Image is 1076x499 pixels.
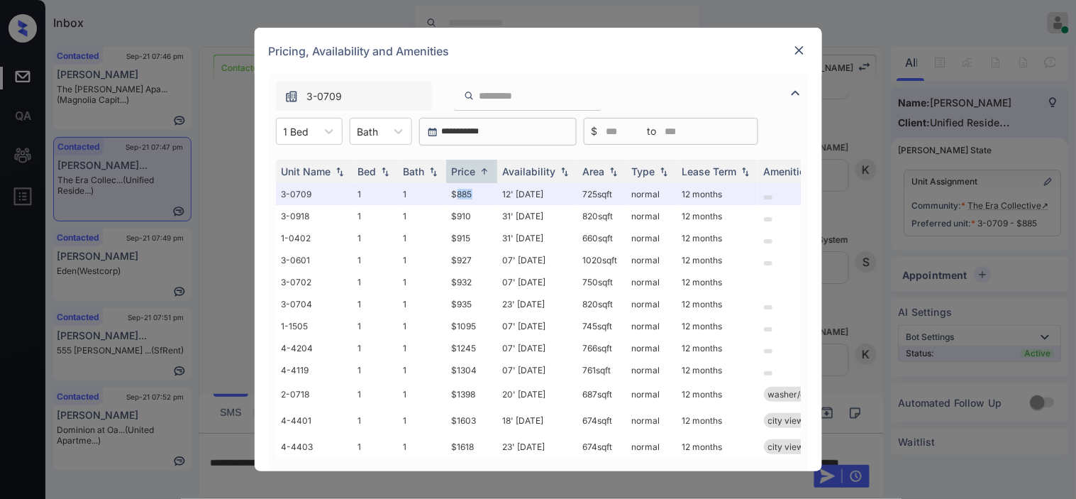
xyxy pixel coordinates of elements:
[276,205,353,227] td: 3-0918
[677,434,758,460] td: 12 months
[353,183,398,205] td: 1
[276,249,353,271] td: 3-0601
[353,407,398,434] td: 1
[276,271,353,293] td: 3-0702
[333,167,347,177] img: sorting
[353,293,398,315] td: 1
[282,165,331,177] div: Unit Name
[677,183,758,205] td: 12 months
[398,434,446,460] td: 1
[426,167,440,177] img: sorting
[632,165,655,177] div: Type
[677,249,758,271] td: 12 months
[677,315,758,337] td: 12 months
[497,249,577,271] td: 07' [DATE]
[276,337,353,359] td: 4-4204
[446,183,497,205] td: $885
[276,183,353,205] td: 3-0709
[284,89,299,104] img: icon-zuma
[626,407,677,434] td: normal
[677,227,758,249] td: 12 months
[577,359,626,381] td: 761 sqft
[497,293,577,315] td: 23' [DATE]
[626,434,677,460] td: normal
[577,315,626,337] td: 745 sqft
[768,442,804,452] span: city view
[682,165,737,177] div: Lease Term
[626,337,677,359] td: normal
[768,415,804,426] span: city view
[353,337,398,359] td: 1
[577,249,626,271] td: 1020 sqft
[577,183,626,205] td: 725 sqft
[398,249,446,271] td: 1
[503,165,556,177] div: Availability
[446,227,497,249] td: $915
[452,165,476,177] div: Price
[577,293,626,315] td: 820 sqft
[677,205,758,227] td: 12 months
[353,249,398,271] td: 1
[307,89,343,104] span: 3-0709
[577,407,626,434] td: 674 sqft
[398,183,446,205] td: 1
[378,167,392,177] img: sorting
[477,166,492,177] img: sorting
[398,407,446,434] td: 1
[398,315,446,337] td: 1
[276,359,353,381] td: 4-4119
[626,271,677,293] td: normal
[677,337,758,359] td: 12 months
[677,381,758,407] td: 12 months
[398,293,446,315] td: 1
[497,359,577,381] td: 07' [DATE]
[626,183,677,205] td: normal
[353,359,398,381] td: 1
[577,381,626,407] td: 687 sqft
[464,89,475,102] img: icon-zuma
[398,337,446,359] td: 1
[276,293,353,315] td: 3-0704
[276,434,353,460] td: 4-4403
[446,434,497,460] td: $1618
[446,271,497,293] td: $932
[768,389,823,400] span: washer/dryer
[446,293,497,315] td: $935
[677,407,758,434] td: 12 months
[497,315,577,337] td: 07' [DATE]
[577,227,626,249] td: 660 sqft
[398,359,446,381] td: 1
[648,124,657,139] span: to
[626,359,677,381] td: normal
[358,165,377,177] div: Bed
[558,167,572,177] img: sorting
[497,434,577,460] td: 23' [DATE]
[255,28,822,75] div: Pricing, Availability and Amenities
[446,407,497,434] td: $1603
[787,84,804,102] img: icon-zuma
[446,381,497,407] td: $1398
[792,43,806,57] img: close
[626,205,677,227] td: normal
[276,315,353,337] td: 1-1505
[404,165,425,177] div: Bath
[353,315,398,337] td: 1
[606,167,621,177] img: sorting
[398,227,446,249] td: 1
[626,293,677,315] td: normal
[764,165,811,177] div: Amenities
[677,271,758,293] td: 12 months
[446,205,497,227] td: $910
[353,271,398,293] td: 1
[497,205,577,227] td: 31' [DATE]
[497,183,577,205] td: 12' [DATE]
[353,381,398,407] td: 1
[497,271,577,293] td: 07' [DATE]
[626,381,677,407] td: normal
[446,315,497,337] td: $1095
[398,381,446,407] td: 1
[577,434,626,460] td: 674 sqft
[353,227,398,249] td: 1
[353,434,398,460] td: 1
[353,205,398,227] td: 1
